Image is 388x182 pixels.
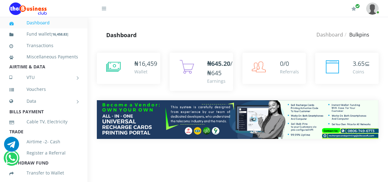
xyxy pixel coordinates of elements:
span: 0/0 [280,59,289,68]
div: ₦ [134,59,157,68]
img: Logo [9,2,47,15]
strong: Dashboard [106,31,137,39]
b: ₦645.20 [207,59,230,68]
a: Dashboard [316,31,343,38]
a: Data [9,93,78,109]
b: 16,458.83 [52,32,67,37]
a: Transfer to Wallet [9,166,78,180]
div: ⊆ [353,59,370,68]
a: Airtime -2- Cash [9,135,78,149]
div: Referrals [280,68,299,75]
img: multitenant_rcp.png [97,100,379,139]
a: Register a Referral [9,146,78,160]
a: 0/0 Referrals [242,53,306,84]
i: Renew/Upgrade Subscription [351,6,356,11]
a: Cable TV, Electricity [9,115,78,129]
a: Chat for support [4,141,19,152]
a: Fund wallet[16,458.83] [9,27,78,42]
span: /₦645 [207,59,232,77]
span: 3.65 [353,59,365,68]
div: Wallet [134,68,157,75]
a: ₦16,459 Wallet [97,53,160,84]
span: Renew/Upgrade Subscription [355,4,360,8]
span: 16,459 [138,59,157,68]
a: Chat for support [5,155,18,165]
li: Bulkpins [343,31,369,38]
a: Vouchers [9,82,78,96]
img: User [366,2,379,15]
a: ₦645.20/₦645 Earnings [170,53,233,91]
a: Dashboard [9,16,78,30]
div: Coins [353,68,370,75]
a: VTU [9,70,78,85]
a: Miscellaneous Payments [9,50,78,64]
a: Transactions [9,38,78,53]
div: Earnings [207,78,232,84]
small: [ ] [51,32,68,37]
